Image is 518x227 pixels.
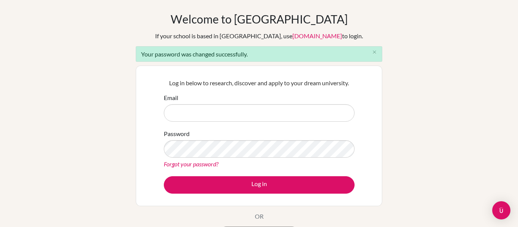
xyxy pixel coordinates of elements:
a: [DOMAIN_NAME] [292,32,342,39]
p: OR [255,212,264,221]
div: Open Intercom Messenger [492,201,510,219]
h1: Welcome to [GEOGRAPHIC_DATA] [171,12,348,26]
div: Your password was changed successfully. [136,46,382,62]
a: Forgot your password? [164,160,218,168]
button: Log in [164,176,355,194]
button: Close [367,47,382,58]
i: close [372,49,377,55]
p: Log in below to research, discover and apply to your dream university. [164,78,355,88]
label: Email [164,93,178,102]
div: If your school is based in [GEOGRAPHIC_DATA], use to login. [155,31,363,41]
label: Password [164,129,190,138]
